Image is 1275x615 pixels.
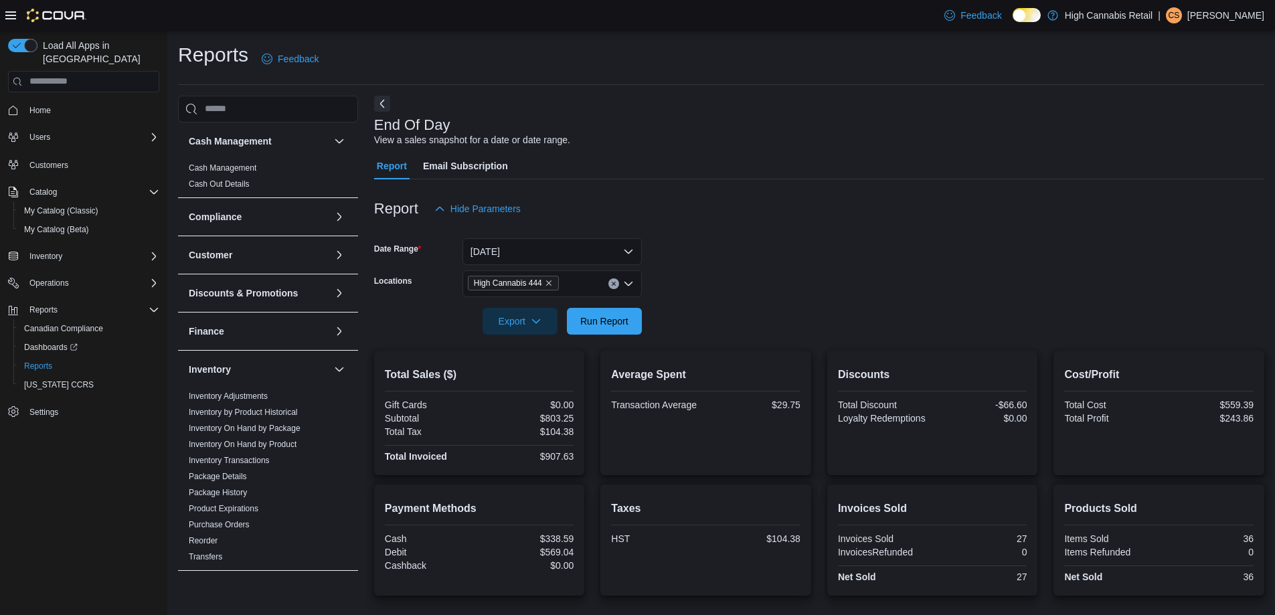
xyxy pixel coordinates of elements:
h3: Report [374,201,418,217]
strong: Net Sold [838,572,876,582]
a: Purchase Orders [189,520,250,529]
span: My Catalog (Classic) [19,203,159,219]
button: Customer [331,247,347,263]
a: Inventory by Product Historical [189,408,298,417]
button: Settings [3,402,165,422]
button: [DATE] [462,238,642,265]
span: Package History [189,487,247,498]
div: $907.63 [482,451,574,462]
strong: Total Invoiced [385,451,447,462]
h3: Customer [189,248,232,262]
button: Finance [331,323,347,339]
h2: Total Sales ($) [385,367,574,383]
span: Washington CCRS [19,377,159,393]
button: Catalog [3,183,165,201]
div: Debit [385,547,477,557]
input: Dark Mode [1013,8,1041,22]
a: Canadian Compliance [19,321,108,337]
div: Transaction Average [611,400,703,410]
div: Inventory [178,388,358,570]
div: 0 [935,547,1027,557]
button: Cash Management [189,135,329,148]
h1: Reports [178,41,248,68]
button: Catalog [24,184,62,200]
div: $104.38 [482,426,574,437]
button: Users [24,129,56,145]
h3: Compliance [189,210,242,224]
span: Report [377,153,407,179]
div: Total Cost [1064,400,1156,410]
div: Total Profit [1064,413,1156,424]
span: Catalog [29,187,57,197]
span: Reports [24,361,52,371]
h3: Inventory [189,363,231,376]
span: Email Subscription [423,153,508,179]
span: Canadian Compliance [24,323,103,334]
span: My Catalog (Classic) [24,205,98,216]
button: Clear input [608,278,619,289]
div: $104.38 [709,533,800,544]
a: Inventory Adjustments [189,391,268,401]
button: Customers [3,155,165,174]
a: Reports [19,358,58,374]
span: Load All Apps in [GEOGRAPHIC_DATA] [37,39,159,66]
h2: Products Sold [1064,501,1254,517]
button: Compliance [189,210,329,224]
h3: Loyalty [189,583,222,596]
button: Operations [3,274,165,292]
button: Cash Management [331,133,347,149]
a: Feedback [939,2,1007,29]
button: Discounts & Promotions [189,286,329,300]
span: Reports [24,302,159,318]
span: Dashboards [24,342,78,353]
p: | [1158,7,1161,23]
h3: End Of Day [374,117,450,133]
span: Canadian Compliance [19,321,159,337]
div: 27 [935,572,1027,582]
button: Inventory [3,247,165,266]
span: Purchase Orders [189,519,250,530]
div: $0.00 [482,400,574,410]
h2: Average Spent [611,367,800,383]
div: Items Sold [1064,533,1156,544]
h2: Invoices Sold [838,501,1027,517]
button: Reports [13,357,165,375]
span: Hide Parameters [450,202,521,215]
span: Dark Mode [1013,22,1013,23]
p: [PERSON_NAME] [1187,7,1264,23]
div: Items Refunded [1064,547,1156,557]
a: Inventory On Hand by Product [189,440,296,449]
div: HST [611,533,703,544]
button: Operations [24,275,74,291]
a: Inventory On Hand by Package [189,424,301,433]
div: 0 [1162,547,1254,557]
span: Reports [29,304,58,315]
button: Discounts & Promotions [331,285,347,301]
div: $0.00 [935,413,1027,424]
button: Canadian Compliance [13,319,165,338]
span: High Cannabis 444 [474,276,542,290]
a: [US_STATE] CCRS [19,377,99,393]
label: Date Range [374,244,422,254]
a: Dashboards [19,339,83,355]
span: Export [491,308,549,335]
a: Product Expirations [189,504,258,513]
span: Home [29,105,51,116]
div: $29.75 [709,400,800,410]
span: Inventory On Hand by Product [189,439,296,450]
h3: Discounts & Promotions [189,286,298,300]
button: Loyalty [331,582,347,598]
button: Open list of options [623,278,634,289]
span: Customers [29,160,68,171]
h2: Payment Methods [385,501,574,517]
span: Inventory [29,251,62,262]
span: Product Expirations [189,503,258,514]
button: Compliance [331,209,347,225]
span: Cash Out Details [189,179,250,189]
a: Customers [24,157,74,173]
span: Settings [24,404,159,420]
p: High Cannabis Retail [1065,7,1153,23]
span: Dashboards [19,339,159,355]
h2: Discounts [838,367,1027,383]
